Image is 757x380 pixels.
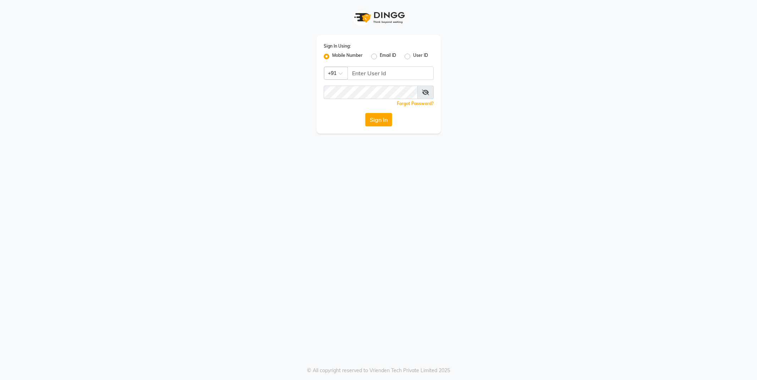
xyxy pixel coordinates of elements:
img: logo1.svg [350,7,407,28]
label: Mobile Number [332,52,363,61]
button: Sign In [365,113,392,126]
input: Username [324,86,418,99]
a: Forgot Password? [397,101,434,106]
label: Email ID [380,52,396,61]
input: Username [347,66,434,80]
label: Sign In Using: [324,43,351,49]
label: User ID [413,52,428,61]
